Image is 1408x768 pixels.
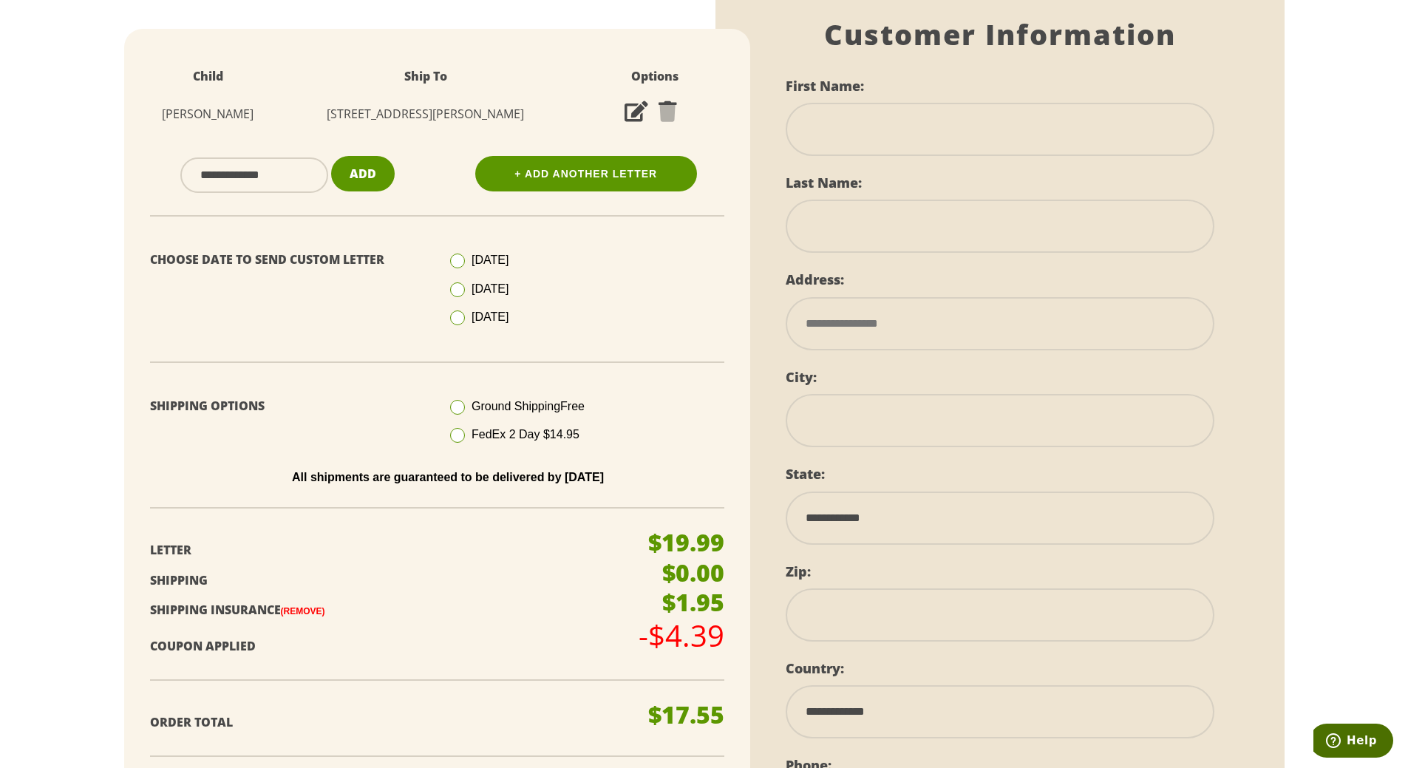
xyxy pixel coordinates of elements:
[648,703,724,727] p: $17.55
[662,591,724,614] p: $1.95
[472,400,585,412] span: Ground Shipping
[786,465,825,483] label: State:
[150,395,426,417] p: Shipping Options
[662,561,724,585] p: $0.00
[639,621,724,650] p: -$4.39
[472,310,509,323] span: [DATE]
[648,531,724,554] p: $19.99
[786,271,844,288] label: Address:
[150,712,625,733] p: Order Total
[786,368,817,386] label: City:
[277,58,575,95] th: Ship To
[475,156,697,191] a: + Add Another Letter
[786,77,864,95] label: First Name:
[472,254,509,266] span: [DATE]
[786,659,844,677] label: Country:
[150,599,625,621] p: Shipping Insurance
[150,540,625,561] p: Letter
[560,400,585,412] span: Free
[1313,724,1393,761] iframe: Opens a widget where you can find more information
[150,249,426,271] p: Choose Date To Send Custom Letter
[331,156,395,192] button: Add
[350,166,376,182] span: Add
[161,471,735,484] p: All shipments are guaranteed to be delivered by [DATE]
[139,95,277,134] td: [PERSON_NAME]
[281,606,325,616] a: (Remove)
[277,95,575,134] td: [STREET_ADDRESS][PERSON_NAME]
[472,282,509,295] span: [DATE]
[472,428,579,441] span: FedEx 2 Day $14.95
[150,636,625,657] p: Coupon Applied
[150,570,625,591] p: Shipping
[574,58,735,95] th: Options
[786,18,1214,52] h1: Customer Information
[786,563,811,580] label: Zip:
[786,174,862,191] label: Last Name:
[139,58,277,95] th: Child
